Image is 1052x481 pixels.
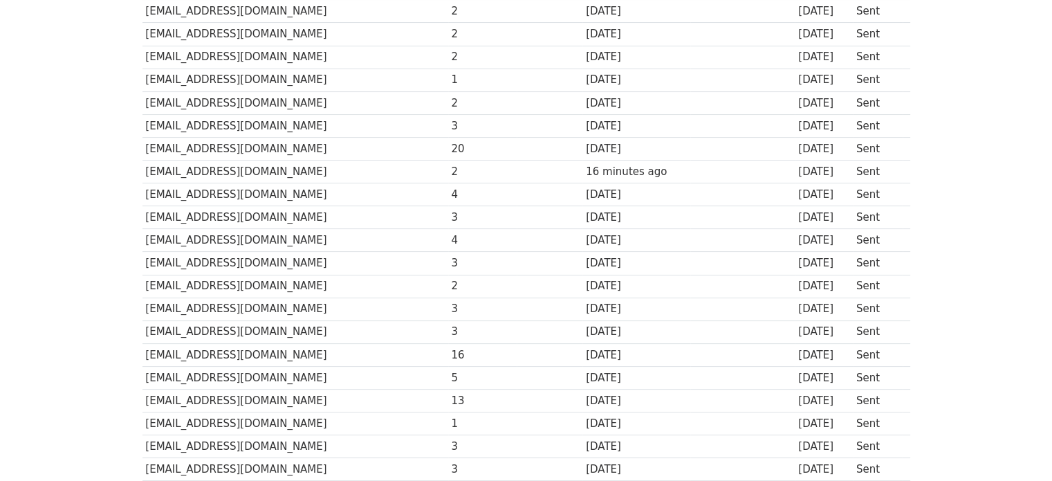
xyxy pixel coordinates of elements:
div: 3 [451,462,513,478]
div: [DATE] [798,72,849,88]
div: [DATE] [798,187,849,203]
td: Sent [853,298,903,320]
div: [DATE] [798,26,849,42]
div: [DATE] [586,278,687,294]
td: [EMAIL_ADDRESS][DOMAIN_NAME] [142,183,448,206]
td: [EMAIL_ADDRESS][DOMAIN_NAME] [142,229,448,252]
iframe: Chat Widget [983,415,1052,481]
div: 4 [451,187,513,203]
td: [EMAIL_ADDRESS][DOMAIN_NAME] [142,435,448,458]
div: [DATE] [798,416,849,432]
div: 3 [451,255,513,271]
div: 4 [451,233,513,248]
div: [DATE] [586,255,687,271]
td: Sent [853,46,903,69]
td: Sent [853,137,903,160]
td: Sent [853,161,903,183]
div: 16 [451,347,513,363]
div: [DATE] [798,164,849,180]
td: [EMAIL_ADDRESS][DOMAIN_NAME] [142,69,448,91]
div: [DATE] [586,324,687,340]
div: [DATE] [586,416,687,432]
div: 2 [451,96,513,111]
td: Sent [853,320,903,343]
div: 20 [451,141,513,157]
div: [DATE] [798,233,849,248]
td: Sent [853,229,903,252]
td: [EMAIL_ADDRESS][DOMAIN_NAME] [142,275,448,298]
div: [DATE] [586,347,687,363]
div: [DATE] [586,233,687,248]
div: [DATE] [798,278,849,294]
td: Sent [853,435,903,458]
div: [DATE] [586,96,687,111]
div: [DATE] [798,370,849,386]
div: 1 [451,72,513,88]
div: 5 [451,370,513,386]
div: [DATE] [798,118,849,134]
td: [EMAIL_ADDRESS][DOMAIN_NAME] [142,114,448,137]
div: 2 [451,164,513,180]
div: [DATE] [586,187,687,203]
div: [DATE] [586,462,687,478]
td: Sent [853,458,903,481]
td: [EMAIL_ADDRESS][DOMAIN_NAME] [142,458,448,481]
div: [DATE] [798,301,849,317]
div: 2 [451,278,513,294]
div: [DATE] [586,141,687,157]
div: 3 [451,210,513,226]
td: [EMAIL_ADDRESS][DOMAIN_NAME] [142,46,448,69]
div: [DATE] [798,141,849,157]
td: [EMAIL_ADDRESS][DOMAIN_NAME] [142,366,448,389]
td: [EMAIL_ADDRESS][DOMAIN_NAME] [142,206,448,229]
td: Sent [853,275,903,298]
td: Sent [853,69,903,91]
td: Sent [853,206,903,229]
td: Sent [853,91,903,114]
td: Sent [853,389,903,412]
td: [EMAIL_ADDRESS][DOMAIN_NAME] [142,343,448,366]
div: [DATE] [798,49,849,65]
td: [EMAIL_ADDRESS][DOMAIN_NAME] [142,252,448,275]
td: Sent [853,183,903,206]
div: 2 [451,26,513,42]
td: Sent [853,23,903,46]
td: Sent [853,252,903,275]
td: [EMAIL_ADDRESS][DOMAIN_NAME] [142,137,448,160]
div: 13 [451,393,513,409]
div: [DATE] [586,26,687,42]
div: 1 [451,416,513,432]
div: [DATE] [586,439,687,455]
div: [DATE] [586,3,687,19]
td: Sent [853,366,903,389]
td: [EMAIL_ADDRESS][DOMAIN_NAME] [142,161,448,183]
td: [EMAIL_ADDRESS][DOMAIN_NAME] [142,91,448,114]
div: [DATE] [798,347,849,363]
div: [DATE] [798,393,849,409]
td: [EMAIL_ADDRESS][DOMAIN_NAME] [142,320,448,343]
div: [DATE] [798,96,849,111]
div: [DATE] [798,210,849,226]
div: 2 [451,3,513,19]
div: [DATE] [798,255,849,271]
td: Sent [853,412,903,435]
td: [EMAIL_ADDRESS][DOMAIN_NAME] [142,23,448,46]
td: [EMAIL_ADDRESS][DOMAIN_NAME] [142,389,448,412]
div: [DATE] [586,118,687,134]
div: 16 minutes ago [586,164,687,180]
div: [DATE] [798,462,849,478]
td: [EMAIL_ADDRESS][DOMAIN_NAME] [142,412,448,435]
div: [DATE] [586,370,687,386]
div: 3 [451,324,513,340]
td: [EMAIL_ADDRESS][DOMAIN_NAME] [142,298,448,320]
div: [DATE] [586,393,687,409]
div: 2 [451,49,513,65]
div: 3 [451,439,513,455]
div: [DATE] [586,49,687,65]
div: 3 [451,118,513,134]
td: Sent [853,114,903,137]
div: [DATE] [586,210,687,226]
td: Sent [853,343,903,366]
div: 3 [451,301,513,317]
